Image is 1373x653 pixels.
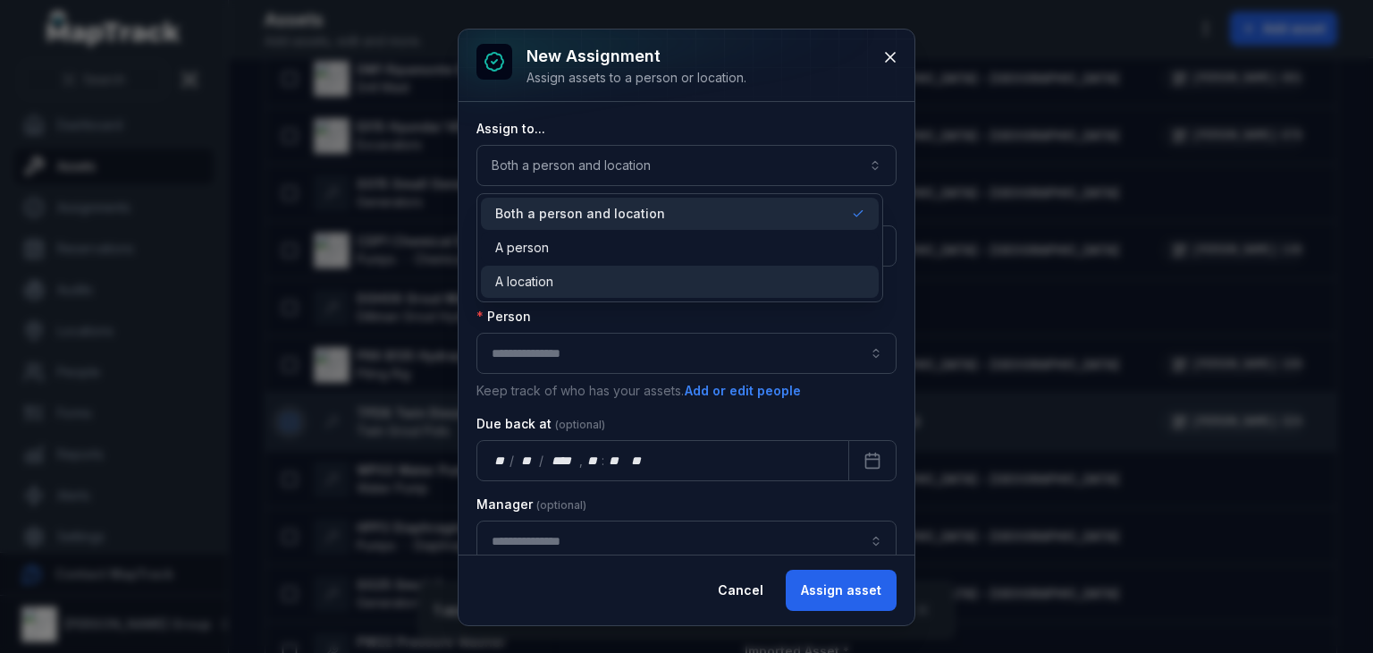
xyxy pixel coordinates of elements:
[476,521,897,562] input: assignment-add:cf[907ad3fd-eed4-49d8-ad84-d22efbadc5a5]-label
[476,496,586,513] label: Manager
[476,145,897,186] button: Both a person and location
[476,193,883,302] div: Both a person and location
[495,239,549,257] span: A person
[495,273,553,291] span: A location
[495,205,665,223] span: Both a person and location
